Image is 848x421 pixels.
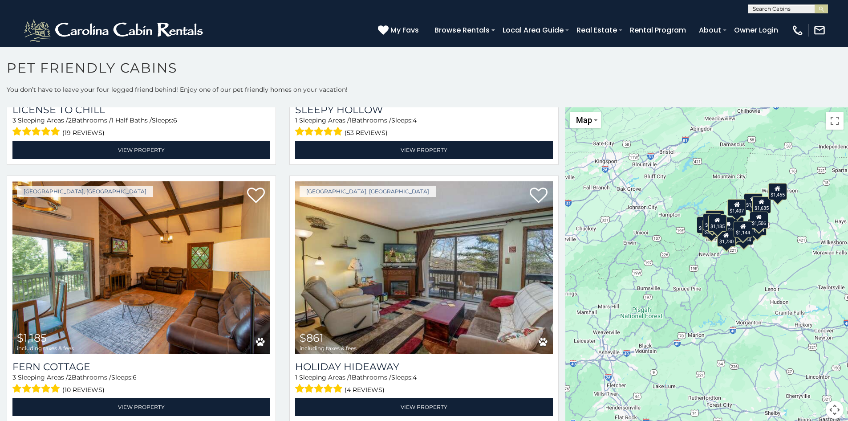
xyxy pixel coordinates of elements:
a: View Property [12,398,270,416]
span: (4 reviews) [345,384,385,396]
a: View Property [295,398,553,416]
div: $1,527 [697,217,715,233]
span: including taxes & fees [300,345,357,351]
img: phone-regular-white.png [791,24,804,37]
span: My Favs [390,25,419,36]
a: Local Area Guide [498,22,568,38]
div: $1,144 [734,221,753,238]
div: Sleeping Areas / Bathrooms / Sleeps: [295,116,553,139]
span: 1 [349,116,352,124]
img: mail-regular-white.png [813,24,826,37]
div: $1,506 [750,211,768,228]
div: $1,730 [717,229,736,246]
span: $1,185 [17,331,47,344]
span: 4 [413,116,417,124]
div: $2,177 [702,220,721,237]
button: Toggle fullscreen view [826,112,844,130]
span: including taxes & fees [17,345,74,351]
span: 1 [349,373,352,381]
span: 6 [133,373,137,381]
div: $1,831 [703,213,722,230]
span: (53 reviews) [345,127,388,139]
div: $1,344 [744,193,763,210]
a: Holiday Hideaway $861 including taxes & fees [295,181,553,354]
button: Change map style [570,112,601,128]
img: White-1-2.png [22,17,207,44]
div: $1,888 [725,217,744,233]
a: Browse Rentals [430,22,494,38]
span: 3 [12,373,16,381]
span: $861 [300,331,324,344]
a: Holiday Hideaway [295,361,553,373]
span: 1 [295,116,297,124]
a: View Property [295,141,553,159]
div: Sleeping Areas / Bathrooms / Sleeps: [12,116,270,139]
span: 1 [295,373,297,381]
a: [GEOGRAPHIC_DATA], [GEOGRAPHIC_DATA] [17,186,153,197]
a: Sleepy Hollow [295,104,553,116]
span: 2 [68,116,72,124]
span: (10 reviews) [62,384,105,396]
a: Add to favorites [530,187,548,205]
a: [GEOGRAPHIC_DATA], [GEOGRAPHIC_DATA] [300,186,436,197]
div: $1,124 [748,219,767,236]
button: Map camera controls [826,401,844,419]
span: (19 reviews) [62,127,105,139]
div: $1,455 [768,183,787,200]
span: 2 [68,373,72,381]
a: My Favs [378,25,421,36]
div: $1,635 [752,196,771,213]
a: Real Estate [572,22,621,38]
a: Fern Cottage $1,185 including taxes & fees [12,181,270,354]
a: Owner Login [730,22,783,38]
a: View Property [12,141,270,159]
span: 3 [12,116,16,124]
span: 4 [413,373,417,381]
span: Map [576,115,592,125]
span: 6 [173,116,177,124]
img: Fern Cottage [12,181,270,354]
div: $1,407 [727,199,746,216]
span: 1 Half Baths / [111,116,152,124]
a: Fern Cottage [12,361,270,373]
div: Sleeping Areas / Bathrooms / Sleeps: [12,373,270,396]
a: License to Chill [12,104,270,116]
a: About [694,22,726,38]
div: $1,185 [708,214,727,231]
div: $1,533 [719,219,738,236]
div: $1,284 [706,210,725,227]
div: $1,614 [734,228,753,245]
img: Holiday Hideaway [295,181,553,354]
div: Sleeping Areas / Bathrooms / Sleeps: [295,373,553,396]
a: Rental Program [625,22,690,38]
